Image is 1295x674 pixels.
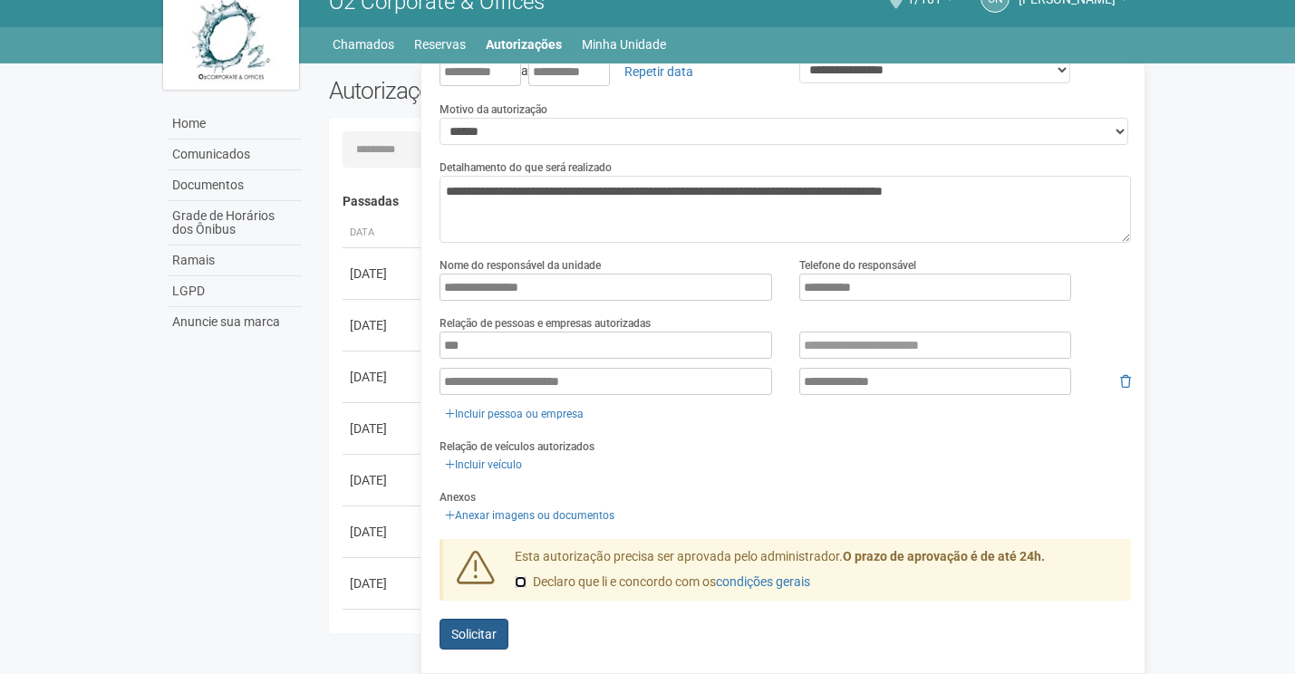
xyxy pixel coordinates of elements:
strong: O prazo de aprovação é de até 24h. [843,549,1045,563]
a: Incluir pessoa ou empresa [440,404,589,424]
label: Relação de veículos autorizados [440,438,594,455]
label: Telefone do responsável [799,257,916,274]
a: Documentos [168,170,302,201]
a: condições gerais [716,574,810,589]
a: Reservas [414,32,466,57]
button: Solicitar [440,619,508,650]
th: Data [343,218,424,248]
div: a [440,56,772,87]
div: [DATE] [350,419,417,438]
input: Declaro que li e concordo com oscondições gerais [515,576,527,588]
a: Chamados [333,32,394,57]
a: LGPD [168,276,302,307]
a: Minha Unidade [582,32,666,57]
h2: Autorizações [329,77,717,104]
div: [DATE] [350,574,417,592]
div: [DATE] [350,316,417,334]
label: Nome do responsável da unidade [440,257,601,274]
label: Declaro que li e concordo com os [515,573,810,592]
span: Solicitar [451,627,497,641]
a: Autorizações [486,32,562,57]
h4: Passadas [343,195,1119,208]
a: Anuncie sua marca [168,307,302,337]
div: [DATE] [350,471,417,489]
label: Detalhamento do que será realizado [440,159,612,176]
i: Remover [1120,375,1131,388]
a: Repetir data [613,56,705,87]
a: Incluir veículo [440,455,527,475]
a: Comunicados [168,140,302,170]
div: Esta autorização precisa ser aprovada pelo administrador. [501,548,1132,601]
a: Anexar imagens ou documentos [440,505,620,525]
label: Anexos [440,489,476,505]
div: [DATE] [350,368,417,386]
label: Motivo da autorização [440,101,547,118]
div: [DATE] [350,523,417,541]
a: Home [168,109,302,140]
a: Ramais [168,246,302,276]
a: Grade de Horários dos Ônibus [168,201,302,246]
label: Relação de pessoas e empresas autorizadas [440,315,651,332]
div: [DATE] [350,265,417,283]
